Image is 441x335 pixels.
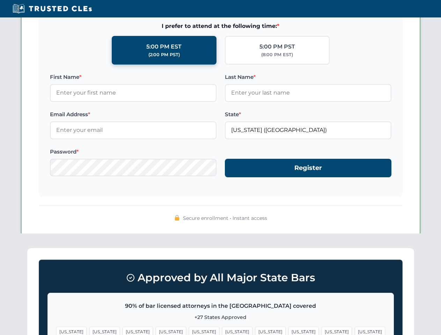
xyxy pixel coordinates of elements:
[10,3,94,14] img: Trusted CLEs
[47,268,394,287] h3: Approved by All Major State Bars
[261,51,293,58] div: (8:00 PM EST)
[225,73,391,81] label: Last Name
[225,110,391,119] label: State
[50,148,216,156] label: Password
[259,42,295,51] div: 5:00 PM PST
[146,42,182,51] div: 5:00 PM EST
[225,84,391,102] input: Enter your last name
[225,121,391,139] input: Florida (FL)
[56,301,385,311] p: 90% of bar licensed attorneys in the [GEOGRAPHIC_DATA] covered
[50,110,216,119] label: Email Address
[174,215,180,221] img: 🔒
[50,73,216,81] label: First Name
[50,121,216,139] input: Enter your email
[50,22,391,31] span: I prefer to attend at the following time:
[56,313,385,321] p: +27 States Approved
[50,84,216,102] input: Enter your first name
[225,159,391,177] button: Register
[148,51,180,58] div: (2:00 PM PST)
[183,214,267,222] span: Secure enrollment • Instant access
